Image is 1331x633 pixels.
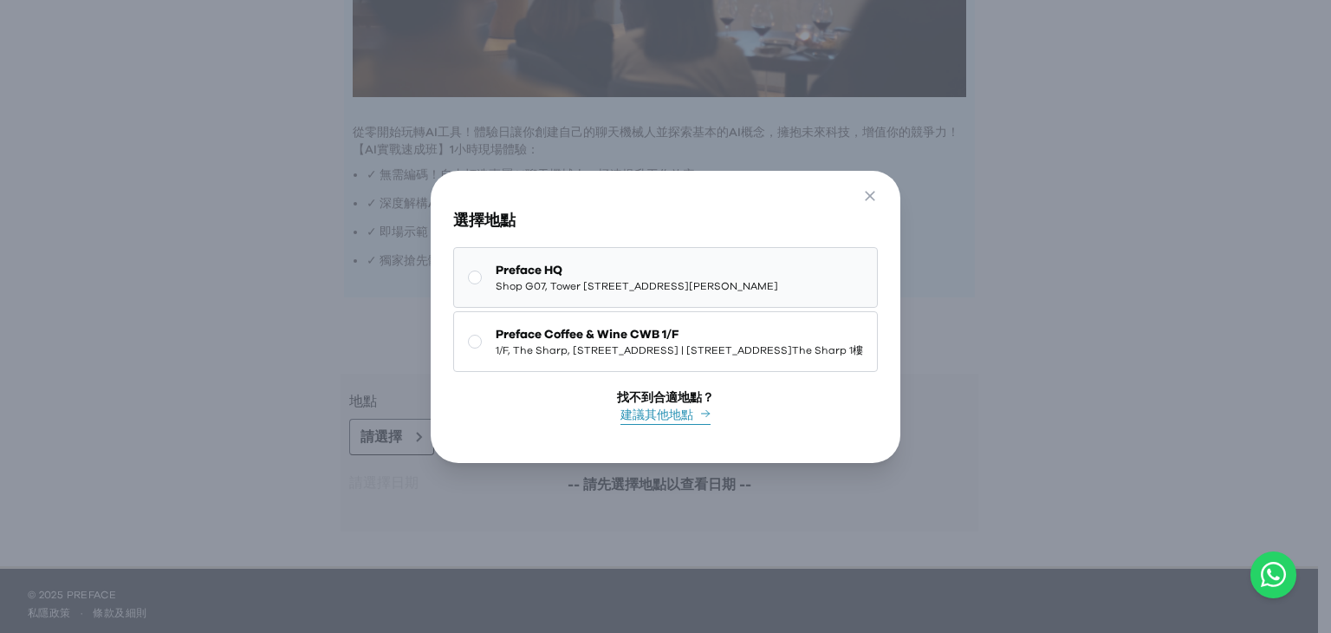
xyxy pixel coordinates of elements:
[496,343,863,357] span: 1/F, The Sharp, [STREET_ADDRESS] | [STREET_ADDRESS]The Sharp 1樓
[453,311,878,372] button: Preface Coffee & Wine CWB 1/F1/F, The Sharp, [STREET_ADDRESS] | [STREET_ADDRESS]The Sharp 1樓
[453,209,878,233] h3: 選擇地點
[496,279,778,293] span: Shop G07, Tower [STREET_ADDRESS][PERSON_NAME]
[496,326,863,343] span: Preface Coffee & Wine CWB 1/F
[496,262,778,279] span: Preface HQ
[453,247,878,308] button: Preface HQShop G07, Tower [STREET_ADDRESS][PERSON_NAME]
[617,389,714,407] div: 找不到合適地點？
[620,407,711,425] button: 建議其他地點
